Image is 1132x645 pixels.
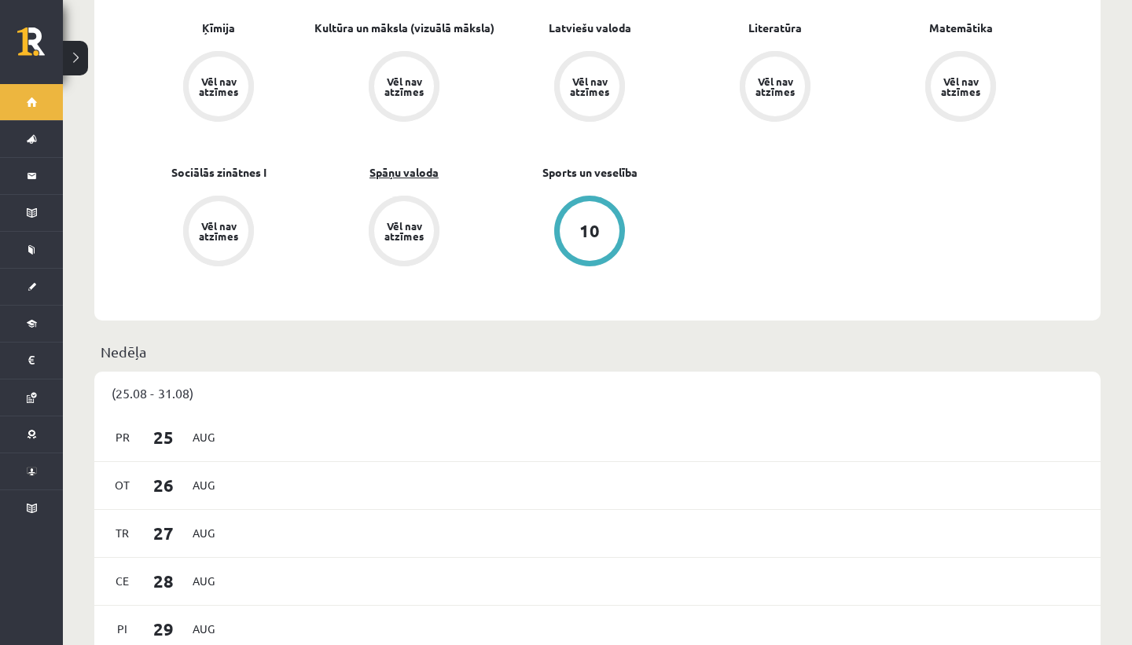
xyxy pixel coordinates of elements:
a: Vēl nav atzīmes [126,51,311,125]
span: 28 [139,568,188,594]
a: Matemātika [929,20,993,36]
p: Nedēļa [101,341,1094,362]
span: Aug [187,473,220,497]
a: Spāņu valoda [369,164,439,181]
a: Vēl nav atzīmes [682,51,868,125]
div: Vēl nav atzīmes [568,76,612,97]
a: Sports un veselība [542,164,638,181]
div: Vēl nav atzīmes [197,76,241,97]
span: Pr [106,425,139,449]
span: 25 [139,424,188,450]
span: Ot [106,473,139,497]
div: Vēl nav atzīmes [382,221,426,241]
a: Vēl nav atzīmes [868,51,1053,125]
a: Rīgas 1. Tālmācības vidusskola [17,27,63,67]
span: Aug [187,425,220,449]
div: Vēl nav atzīmes [197,221,241,241]
span: 29 [139,616,188,642]
span: Tr [106,521,139,545]
span: Aug [187,617,220,641]
a: Latviešu valoda [549,20,631,36]
a: Vēl nav atzīmes [311,196,497,269]
a: 10 [497,196,682,269]
a: Vēl nav atzīmes [126,196,311,269]
div: Vēl nav atzīmes [939,76,983,97]
div: (25.08 - 31.08) [94,372,1101,414]
span: Ce [106,569,139,593]
a: Sociālās zinātnes I [171,164,266,181]
div: Vēl nav atzīmes [753,76,797,97]
div: Vēl nav atzīmes [382,76,426,97]
a: Literatūra [748,20,802,36]
a: Ķīmija [202,20,235,36]
span: Aug [187,521,220,545]
a: Vēl nav atzīmes [311,51,497,125]
a: Kultūra un māksla (vizuālā māksla) [314,20,494,36]
a: Vēl nav atzīmes [497,51,682,125]
span: 27 [139,520,188,546]
span: Aug [187,569,220,593]
div: 10 [579,222,600,240]
span: Pi [106,617,139,641]
span: 26 [139,472,188,498]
